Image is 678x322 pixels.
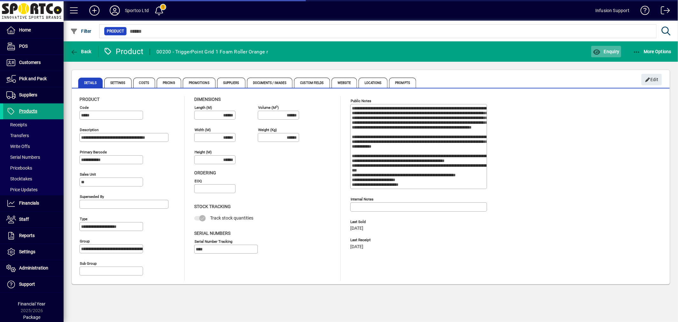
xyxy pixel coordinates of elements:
span: Pricing [157,78,181,88]
a: Financials [3,195,64,211]
a: Pick and Pack [3,71,64,87]
a: Receipts [3,119,64,130]
span: POS [19,44,28,49]
span: Financial Year [18,301,46,306]
button: Back [69,46,93,57]
a: Logout [656,1,670,22]
span: Dimensions [194,97,221,102]
a: Customers [3,55,64,71]
a: Knowledge Base [636,1,650,22]
a: Settings [3,244,64,260]
mat-label: Height (m) [195,150,212,154]
div: Sportco Ltd [125,5,149,16]
span: Stock Tracking [194,204,231,209]
div: Product [103,46,144,57]
mat-label: Internal Notes [351,197,373,201]
span: Custom Fields [294,78,330,88]
div: Infusion Support [595,5,629,16]
span: Product [107,28,124,34]
span: Back [70,49,92,54]
a: Administration [3,260,64,276]
mat-label: Type [80,217,87,221]
a: Serial Numbers [3,152,64,163]
app-page-header-button: Back [64,46,99,57]
span: Ordering [194,170,216,175]
span: Serial Numbers [6,155,40,160]
mat-label: Sales unit [80,172,96,177]
span: Prompts [389,78,416,88]
mat-label: Code [80,105,89,110]
span: Edit [645,74,659,85]
mat-label: Description [80,128,99,132]
span: Promotions [183,78,216,88]
span: Last Receipt [350,238,446,242]
span: Locations [359,78,387,88]
mat-label: Primary barcode [80,150,107,154]
button: Enquiry [591,46,621,57]
mat-label: Volume (m ) [258,105,279,110]
button: Filter [69,25,93,37]
mat-label: Weight (Kg) [258,128,277,132]
span: Administration [19,265,48,270]
span: Last Sold [350,220,446,224]
button: Profile [105,5,125,16]
mat-label: Public Notes [351,99,371,103]
mat-label: Superseded by [80,194,104,199]
button: Add [84,5,105,16]
a: Stocktakes [3,173,64,184]
span: [DATE] [350,226,363,231]
a: Transfers [3,130,64,141]
span: Settings [19,249,35,254]
span: Details [78,78,103,88]
span: Transfers [6,133,29,138]
span: [DATE] [350,244,363,249]
mat-label: Sub group [80,261,97,266]
a: Suppliers [3,87,64,103]
mat-label: Group [80,239,90,243]
span: Track stock quantities [210,215,253,220]
span: Staff [19,217,29,222]
span: Settings [104,78,132,88]
a: Write Offs [3,141,64,152]
span: Reports [19,233,35,238]
span: Customers [19,60,41,65]
a: Staff [3,212,64,227]
span: Filter [70,29,92,34]
mat-label: Length (m) [195,105,212,110]
span: Suppliers [217,78,245,88]
button: Edit [641,74,662,85]
a: Home [3,22,64,38]
span: Suppliers [19,92,37,97]
span: Write Offs [6,144,30,149]
span: Serial Numbers [194,231,230,236]
span: Support [19,282,35,287]
mat-label: Width (m) [195,128,211,132]
span: More Options [633,49,672,54]
sup: 3 [276,105,277,108]
div: 00200 - TriggerPoint Grid 1 Foam Roller Orange r [156,47,268,57]
span: Package [23,315,40,320]
mat-label: Serial Number tracking [195,239,232,243]
span: Pick and Pack [19,76,47,81]
span: Products [19,108,37,114]
span: Receipts [6,122,27,127]
span: Stocktakes [6,176,32,181]
a: Support [3,276,64,292]
a: Price Updates [3,184,64,195]
a: POS [3,38,64,54]
mat-label: EOQ [195,179,202,183]
span: Documents / Images [247,78,293,88]
span: Price Updates [6,187,38,192]
span: Pricebooks [6,165,32,171]
a: Reports [3,228,64,244]
span: Product [79,97,99,102]
span: Financials [19,200,39,206]
span: Website [332,78,357,88]
span: Home [19,27,31,32]
a: Pricebooks [3,163,64,173]
span: Costs [133,78,155,88]
button: More Options [631,46,673,57]
span: Enquiry [593,49,619,54]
